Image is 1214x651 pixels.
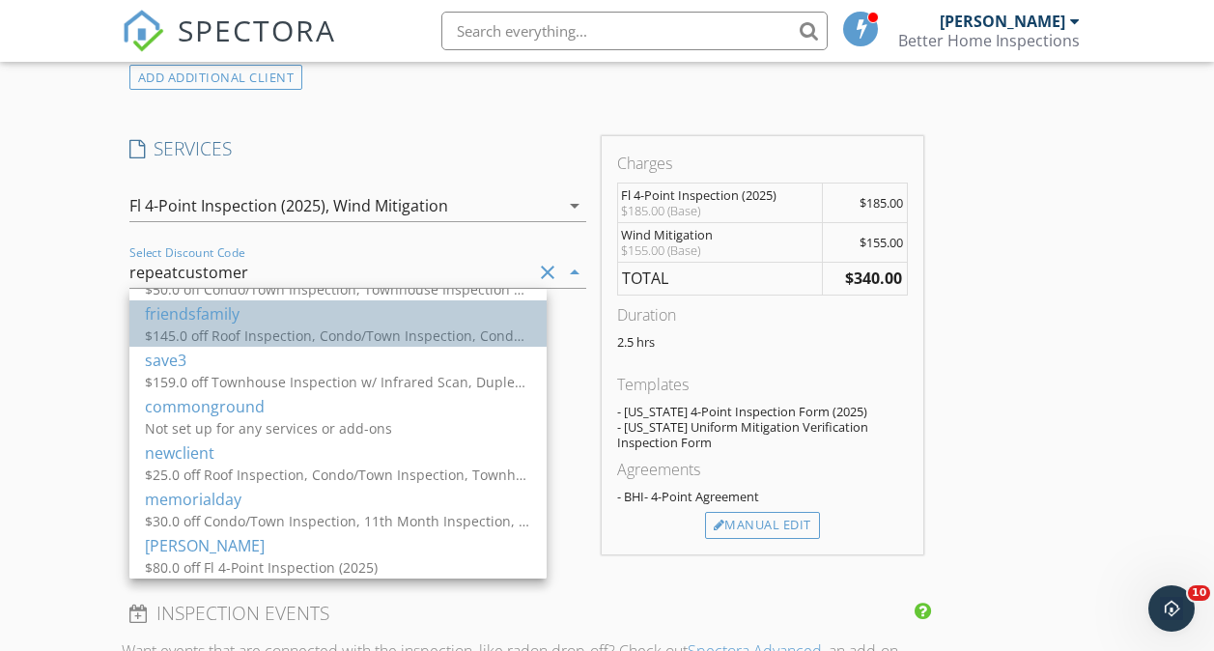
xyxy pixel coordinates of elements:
[617,303,908,326] div: Duration
[145,301,531,325] div: friendsfamily
[617,373,908,396] div: Templates
[145,487,531,510] div: memorialday
[145,394,531,417] div: commonground
[617,404,908,419] div: - [US_STATE] 4-Point Inspection Form (2025)
[860,234,903,251] span: $155.00
[129,65,303,91] div: ADD ADDITIONAL client
[145,440,531,464] div: newclient
[129,136,586,161] h4: SERVICES
[617,152,908,175] div: Charges
[563,261,586,284] i: arrow_drop_down
[441,12,828,50] input: Search everything...
[617,334,908,350] p: 2.5 hrs
[145,371,531,391] div: $159.0 off Townhouse Inspection w/ Infrared Scan, Duplex Inspection/ w Infrared Camera Scan, 11th...
[129,197,329,214] div: Fl 4-Point Inspection (2025),
[145,325,531,345] div: $145.0 off Roof Inspection, Condo/Town Inspection, Condo Inspection , Townhouse Inspection w/ Inf...
[860,194,903,212] span: $185.00
[705,512,820,539] div: Manual Edit
[1148,585,1195,632] iframe: Intercom live chat
[621,187,818,203] div: Fl 4-Point Inspection (2025)
[621,242,818,258] div: $155.00 (Base)
[940,12,1065,31] div: [PERSON_NAME]
[617,262,823,296] td: TOTAL
[617,458,908,481] div: Agreements
[1188,585,1210,601] span: 10
[333,197,448,214] div: Wind Mitigation
[145,510,531,530] div: $30.0 off Condo/Town Inspection, 11th Month Inspection, W/ Infrared Camera Scan , New Constructio...
[145,348,531,371] div: save3
[621,203,818,218] div: $185.00 (Base)
[145,464,531,484] div: $25.0 off Roof Inspection, Condo/Town Inspection, Townhouse Inspection w/ Infrared Scan, Duplex I...
[129,264,248,281] div: repeatcustomer
[845,268,902,289] strong: $340.00
[178,10,336,50] span: SPECTORA
[145,278,531,298] div: $50.0 off Condo/Town Inspection, Townhouse Inspection w/ Infrared Scan, Duplex Inspection/ w Infr...
[898,31,1080,50] div: Better Home Inspections
[145,417,531,438] div: Not set up for any services or add-ons
[145,533,531,556] div: [PERSON_NAME]
[617,419,908,450] div: - [US_STATE] Uniform Mitigation Verification Inspection Form
[617,489,908,504] div: - BHI- 4-Point Agreement
[129,601,923,626] h4: INSPECTION EVENTS
[563,194,586,217] i: arrow_drop_down
[122,26,336,67] a: SPECTORA
[145,556,531,577] div: $80.0 off Fl 4-Point Inspection (2025)
[621,227,818,242] div: Wind Mitigation
[536,261,559,284] i: clear
[122,10,164,52] img: The Best Home Inspection Software - Spectora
